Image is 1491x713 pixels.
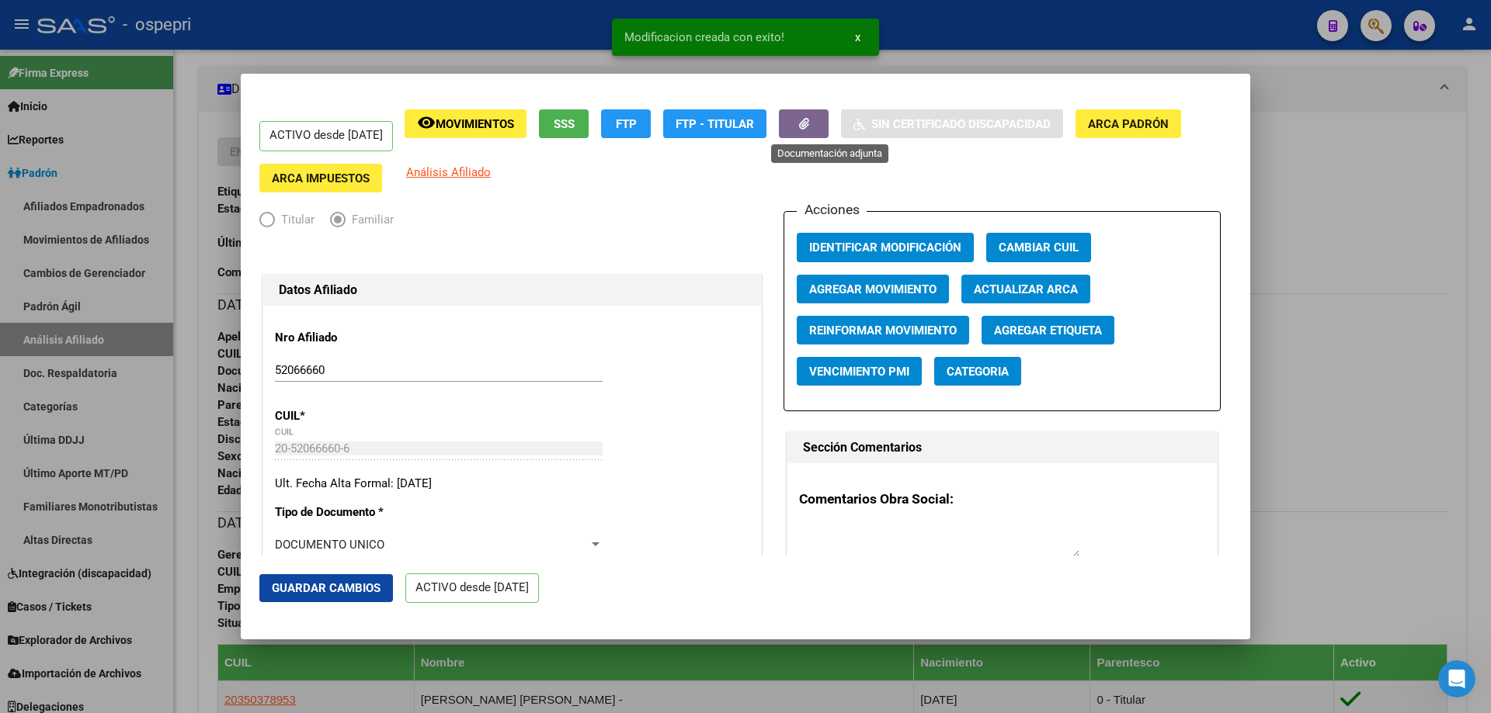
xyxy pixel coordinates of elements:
[797,233,974,261] button: Identificar Modificación
[275,504,417,521] p: Tipo de Documento *
[275,329,417,347] p: Nro Afiliado
[259,121,393,151] p: ACTIVO desde [DATE]
[676,117,754,131] span: FTP - Titular
[797,275,949,303] button: Agregar Movimiento
[417,113,436,132] mat-icon: remove_red_eye
[843,23,873,51] button: x
[279,281,745,299] h1: Datos Afiliado
[999,241,1079,255] span: Cambiar CUIL
[809,282,937,296] span: Agregar Movimiento
[346,211,394,229] span: Familiar
[275,211,315,229] span: Titular
[986,233,1091,261] button: Cambiar CUIL
[797,357,922,386] button: Vencimiento PMI
[809,365,909,379] span: Vencimiento PMI
[871,117,1051,131] span: Sin Certificado Discapacidad
[601,109,651,138] button: FTP
[1438,660,1475,697] iframe: Intercom live chat
[275,475,749,493] div: Ult. Fecha Alta Formal: [DATE]
[934,357,1021,386] button: Categoria
[1088,117,1169,131] span: ARCA Padrón
[405,109,527,138] button: Movimientos
[809,324,957,337] span: Reinformar Movimiento
[554,117,575,131] span: SSS
[803,438,1201,457] h1: Sección Comentarios
[797,199,867,220] h3: Acciones
[406,165,491,179] span: Análisis Afiliado
[624,29,784,45] span: Modificacion creada con exito!
[809,241,961,255] span: Identificar Modificación
[841,109,1063,138] button: Sin Certificado Discapacidad
[616,117,637,131] span: FTP
[436,117,514,131] span: Movimientos
[259,574,393,602] button: Guardar Cambios
[1076,109,1181,138] button: ARCA Padrón
[961,275,1090,303] button: Actualizar ARCA
[974,282,1078,296] span: Actualizar ARCA
[275,407,417,425] p: CUIL
[797,316,969,344] button: Reinformar Movimiento
[259,164,382,192] button: ARCA Impuestos
[982,316,1114,344] button: Agregar Etiqueta
[539,109,589,138] button: SSS
[799,489,1205,509] h3: Comentarios Obra Social:
[272,171,370,185] span: ARCA Impuestos
[947,365,1009,379] span: Categoria
[259,216,409,230] mat-radio-group: Elija una opción
[855,30,860,44] span: x
[275,538,384,552] span: DOCUMENTO UNICO
[994,324,1102,337] span: Agregar Etiqueta
[405,573,539,604] p: ACTIVO desde [DATE]
[272,581,381,595] span: Guardar Cambios
[663,109,766,138] button: FTP - Titular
